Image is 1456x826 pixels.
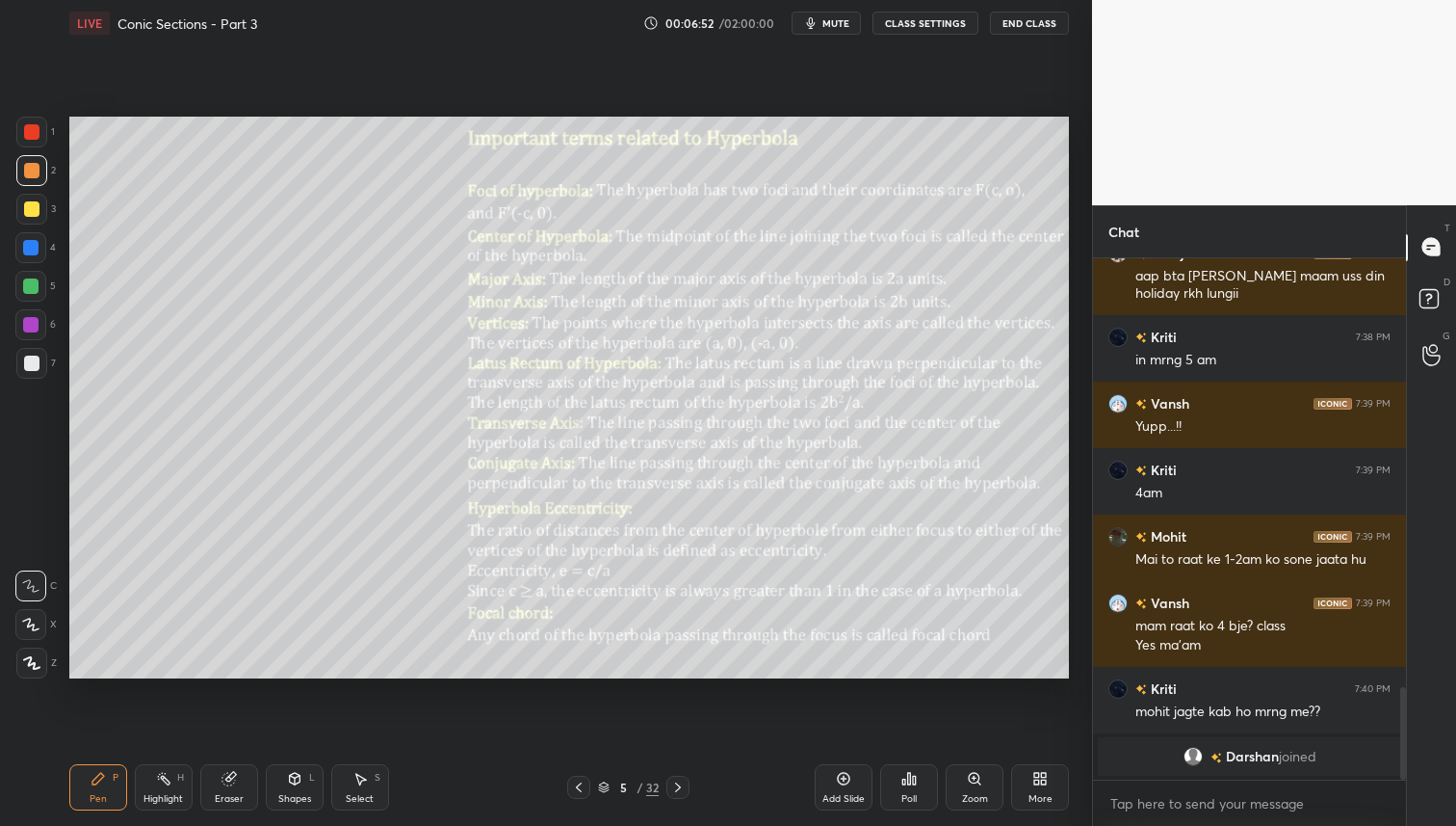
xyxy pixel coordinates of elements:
div: mohit jagte kab ho mrng me?? [1135,703,1391,722]
h6: Vansh [1147,593,1189,613]
img: no-rating-badge.077c3623.svg [1210,752,1222,762]
div: 2 [16,155,56,186]
img: no-rating-badge.077c3623.svg [1135,399,1147,410]
div: More [1028,794,1053,804]
button: End Class [990,12,1069,35]
div: Z [16,648,57,679]
div: X [15,609,57,640]
img: default.png [1183,747,1203,766]
img: 1aada07e58a342c68ab3e05b4550dc01.jpg [1108,593,1128,612]
span: mute [822,16,849,30]
img: no-rating-badge.077c3623.svg [1135,333,1147,343]
img: iconic-dark.1390631f.png [1313,397,1352,409]
div: 7:38 PM [1356,247,1391,258]
div: Highlight [143,794,183,804]
button: CLASS SETTINGS [872,12,978,35]
h6: Vansh [1147,393,1189,413]
p: T [1444,221,1450,235]
div: 7:39 PM [1356,530,1391,542]
img: 3 [1108,679,1128,698]
div: 1 [16,117,55,147]
div: aap bta [PERSON_NAME] maam uss din holiday rkh lungii [1135,267,1391,304]
span: joined [1279,749,1316,764]
div: L [309,773,315,783]
img: no-rating-badge.077c3623.svg [1135,532,1147,543]
div: 7:38 PM [1356,331,1391,342]
div: H [177,773,184,783]
img: 3 [1108,327,1128,346]
img: iconic-dark.1390631f.png [1313,597,1352,608]
div: Shapes [278,794,311,804]
div: mam raat ko 4 bje? class [1135,617,1391,636]
div: Mai to raat ke 1-2am ko sone jaata hu [1135,550,1391,570]
img: no-rating-badge.077c3623.svg [1135,684,1147,695]
img: f80c770ad08549ae8ce54a728834ab4d.jpg [1108,526,1128,546]
div: Zoom [962,794,988,804]
img: 3 [1108,460,1128,479]
p: G [1443,329,1450,343]
img: no-rating-badge.077c3623.svg [1135,599,1147,609]
div: in mrng 5 am [1135,351,1391,370]
div: 7:40 PM [1355,682,1391,694]
div: Yupp...!! [1135,417,1391,437]
div: 7:39 PM [1356,597,1391,608]
h4: Conic Sections - Part 3 [117,14,257,33]
img: no-rating-badge.077c3623.svg [1135,466,1147,476]
div: 4am [1135,484,1391,503]
h6: Kriti [1147,460,1177,480]
div: 4 [15,232,56,263]
div: 6 [15,309,56,340]
h6: Kriti [1147,327,1177,347]
div: grid [1093,258,1406,780]
div: 7 [16,348,56,379]
h6: Mohit [1147,526,1186,546]
h6: Kriti [1147,679,1177,699]
div: 5 [613,782,633,793]
div: Yes ma'am [1135,636,1391,655]
img: iconic-dark.1390631f.png [1313,530,1352,542]
div: 3 [16,194,56,225]
p: D [1443,275,1450,289]
div: S [375,773,380,783]
p: Chat [1093,206,1155,257]
div: 32 [646,779,659,796]
img: iconic-dark.1390631f.png [1313,247,1352,258]
div: P [113,773,118,783]
img: no-rating-badge.077c3623.svg [1135,249,1147,259]
div: Add Slide [822,794,865,804]
div: LIVE [69,12,110,35]
div: Poll [901,794,917,804]
div: Select [346,794,374,804]
div: 7:39 PM [1356,464,1391,475]
span: Darshan [1226,749,1279,764]
div: 5 [15,271,56,302]
div: / [637,782,642,793]
img: 1aada07e58a342c68ab3e05b4550dc01.jpg [1108,393,1128,413]
div: Eraser [215,794,244,804]
div: Pen [90,794,107,804]
div: 7:39 PM [1356,397,1391,409]
div: C [15,571,57,601]
button: mute [792,12,861,35]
